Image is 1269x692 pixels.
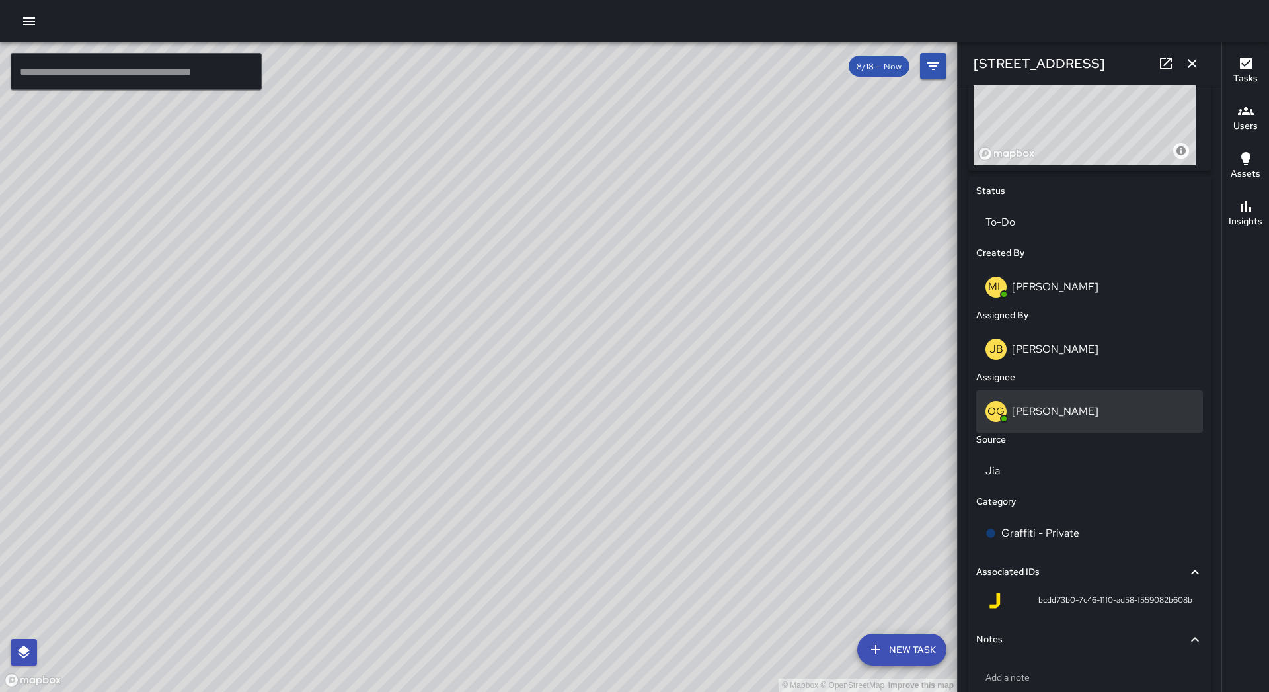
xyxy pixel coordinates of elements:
[976,184,1005,198] h6: Status
[987,404,1005,419] p: OG
[1012,404,1098,418] p: [PERSON_NAME]
[1012,342,1098,356] p: [PERSON_NAME]
[976,246,1024,261] h6: Created By
[976,557,1203,587] div: Associated IDs
[976,565,1040,580] h6: Associated IDs
[976,308,1028,323] h6: Assigned By
[1233,119,1258,134] h6: Users
[1222,48,1269,95] button: Tasks
[1233,71,1258,86] h6: Tasks
[1222,95,1269,143] button: Users
[1001,525,1079,541] p: Graffiti - Private
[988,279,1004,295] p: ML
[985,671,1194,684] p: Add a note
[976,495,1016,509] h6: Category
[1038,594,1192,607] span: bcdd73b0-7c46-11f0-ad58-f559082b608b
[985,214,1194,230] p: To-Do
[849,61,909,72] span: 8/18 — Now
[985,463,1194,479] p: Jia
[1231,167,1260,181] h6: Assets
[989,341,1003,357] p: JB
[974,53,1105,74] h6: [STREET_ADDRESS]
[1012,280,1098,294] p: [PERSON_NAME]
[976,370,1015,385] h6: Assignee
[976,433,1006,447] h6: Source
[976,625,1203,655] div: Notes
[1222,143,1269,191] button: Assets
[857,634,946,666] button: New Task
[976,632,1003,647] h6: Notes
[1229,214,1262,229] h6: Insights
[920,53,946,79] button: Filters
[1222,191,1269,238] button: Insights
